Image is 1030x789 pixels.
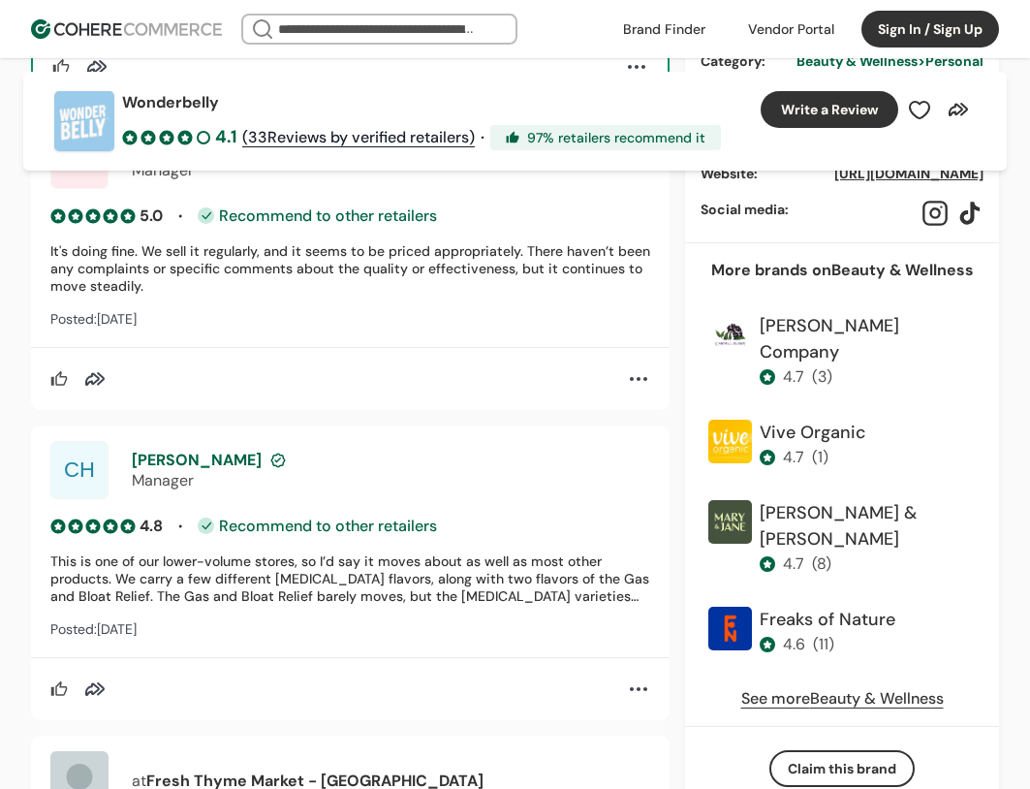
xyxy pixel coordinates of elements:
div: It's doing fine. We sell it regularly, and it seems to be priced appropriately. There haven’t bee... [50,242,650,295]
span: Beauty & Wellness [796,52,918,70]
div: Posted: [DATE] [50,620,650,638]
img: Brand Photo [708,607,752,650]
div: Recommend to other retailers [198,207,437,224]
button: Claim this brand [769,750,915,787]
span: > [918,52,925,70]
div: Recommend to other retailers [198,518,437,534]
img: Brand Photo [708,500,752,544]
a: Brand Photo[PERSON_NAME] Company4.7(3) [701,305,983,404]
div: More brands on Beauty & Wellness [711,259,974,282]
span: · [481,126,484,149]
a: Brand PhotoVive Organic4.7(1) [701,412,983,485]
h2: Wonderbelly [122,91,219,114]
div: 4.7 [783,552,804,576]
div: ( 8 ) [812,552,831,576]
div: 4.7 [783,365,804,389]
img: Brand Photo [708,420,752,463]
div: 4.7 [783,446,804,469]
span: [PERSON_NAME] [132,450,262,470]
div: Posted: [DATE] [50,310,650,328]
button: Sign In / Sign Up [861,11,999,47]
div: Category : [701,51,765,72]
button: Write a Review [761,91,898,128]
img: Brand Photo [54,91,114,151]
a: (33Reviews by verified retailers) [242,126,475,149]
div: Vive Organic [760,420,865,446]
div: ( 3 ) [812,365,832,389]
img: Brand Photo [708,313,752,357]
span: • [178,518,182,535]
div: 97 % retailers recommend it [490,125,721,150]
span: • [178,207,182,225]
div: 4.8 [140,515,163,537]
a: See moreBeauty & Wellness [741,687,944,710]
div: [PERSON_NAME] Company [760,313,976,365]
div: ( 11 ) [813,633,834,656]
div: Manager [132,470,650,490]
div: [PERSON_NAME] & [PERSON_NAME] [760,500,976,552]
img: Cohere Logo [31,19,222,39]
a: Brand PhotoFreaks of Nature4.6(11) [701,599,983,672]
div: 4.6 [783,633,805,656]
div: This is one of our lower-volume stores, so I’d say it moves about as well as most other products.... [50,552,650,605]
span: 4.1 [215,124,236,150]
div: 5.0 [140,205,163,227]
div: Freaks of Nature [760,607,895,633]
div: Social media : [701,200,906,220]
div: ( 1 ) [812,446,828,469]
a: [URL][DOMAIN_NAME] [834,165,983,182]
div: Website : [701,164,819,184]
a: Brand Photo[PERSON_NAME] & [PERSON_NAME]4.7(8) [701,492,983,591]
